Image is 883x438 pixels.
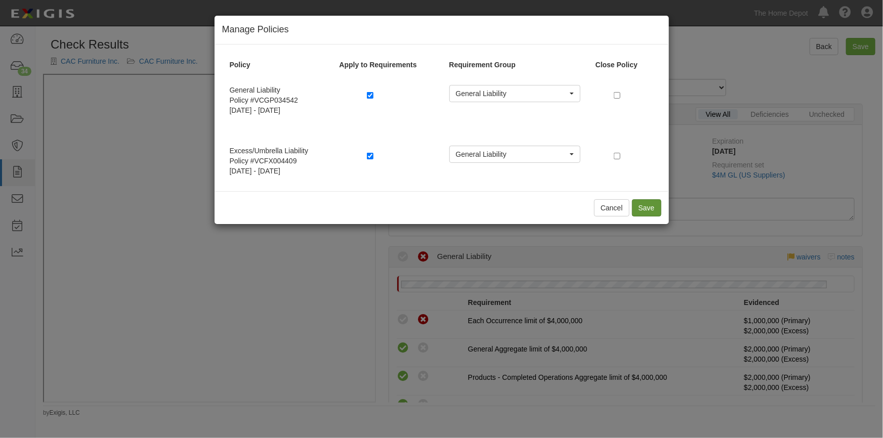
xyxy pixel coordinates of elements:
[449,85,580,102] button: General Liability
[456,149,567,159] span: General Liability
[456,89,567,99] span: General Liability
[449,146,580,163] button: General Liability
[594,199,629,216] button: Cancel
[632,199,661,216] button: Save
